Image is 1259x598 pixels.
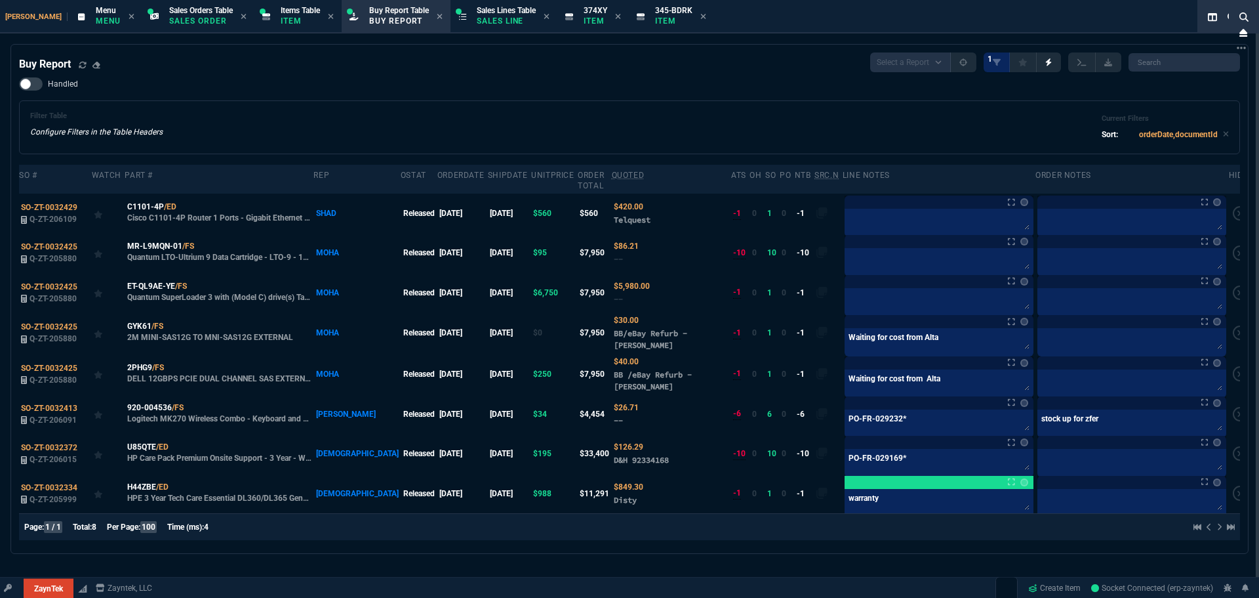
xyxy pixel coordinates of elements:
[795,194,814,233] td: -1
[488,170,528,181] div: shipDate
[752,489,757,498] span: 0
[614,294,623,304] span: --
[488,273,531,312] td: [DATE]
[127,201,164,213] span: C1101-4P
[752,410,757,419] span: 0
[125,273,313,312] td: Quantum SuperLoader 3 with (Model C) drive(s) Tape autoloader - 144 TB / 360 TB - slots:8
[814,171,839,180] abbr: Quote Sourcing Notes
[584,16,607,26] p: Item
[1237,42,1246,54] nx-icon: Open New Tab
[752,449,757,458] span: 0
[488,194,531,233] td: [DATE]
[1129,53,1240,72] input: Search
[182,240,194,252] a: /FS
[107,523,140,532] span: Per Page:
[169,16,233,26] p: Sales Order
[437,170,484,181] div: OrderDate
[614,328,687,350] span: BB/eBay Refurb - Brian
[1203,9,1222,25] nx-icon: Split Panels
[614,215,650,224] span: Telquest
[578,170,608,191] div: Order Total
[752,248,757,257] span: 0
[988,54,992,64] span: 1
[30,215,77,224] span: Q-ZT-206109
[313,233,400,272] td: MOHA
[1102,114,1229,123] h6: Current Filters
[94,284,123,302] div: Add to Watchlist
[795,273,814,312] td: -1
[733,327,741,339] div: -1
[733,368,741,380] div: -1
[752,370,757,379] span: 0
[437,273,488,312] td: [DATE]
[127,362,152,374] span: 2PHG9
[164,201,176,213] a: /ED
[488,395,531,434] td: [DATE]
[73,523,92,532] span: Total:
[125,233,313,272] td: Quantum LTO-Ultrium 9 Data Cartridge - LTO-9 - 18 TB (Native) / 45 TB (Compressed)
[21,443,77,452] span: SO-ZT-0032372
[369,16,429,26] p: Buy Report
[1091,584,1213,593] span: Socket Connected (erp-zayntek)
[156,481,169,493] a: /ED
[94,324,123,342] div: Add to Watchlist
[30,416,77,425] span: Q-ZT-206091
[578,395,611,434] td: $4,454
[1139,130,1218,139] code: orderDate,documentId
[488,473,531,513] td: [DATE]
[782,449,786,458] span: 0
[328,12,334,22] nx-icon: Close Tab
[1234,9,1254,25] nx-icon: Search
[241,12,247,22] nx-icon: Close Tab
[749,170,761,181] div: OH
[765,395,780,434] td: 6
[782,410,786,419] span: 0
[531,233,578,272] td: $95
[169,6,233,15] span: Sales Orders Table
[127,240,182,252] span: MR-L9MQN-01
[21,483,77,492] span: SO-ZT-0032334
[127,292,312,303] p: Quantum SuperLoader 3 with (Model C) drive(s) Tape autoloader - 144 TB / 360 TB - slots:8
[21,322,77,331] span: SO-ZT-0032425
[151,320,163,332] a: /FS
[614,442,643,452] span: Quoted Cost
[578,233,611,272] td: $7,950
[795,395,814,434] td: -6
[48,79,78,89] span: Handled
[544,12,550,22] nx-icon: Close Tab
[167,523,204,532] span: Time (ms):
[401,170,426,181] div: oStat
[614,495,637,505] span: Disty
[531,312,578,353] td: $0
[1035,170,1091,181] div: Order Notes
[125,312,313,353] td: 2M MINI-SAS12G TO MNI-SAS12G EXTERNAL
[795,233,814,272] td: -10
[531,473,578,513] td: $988
[614,403,639,412] span: Quoted Cost
[125,434,313,473] td: HP Care Pack Premium Onsite Support - 3 Year - Warranty
[488,353,531,394] td: [DATE]
[401,194,437,233] td: Released
[127,320,151,332] span: GYK61
[30,112,163,121] h6: Filter Table
[125,353,313,394] td: DELL 12GBPS PCIE DUAL CHANNEL SAS EXTERNAL HP CONTROLLER CARD
[401,353,437,394] td: Released
[21,404,77,413] span: SO-ZT-0032413
[782,209,786,218] span: 0
[477,6,536,15] span: Sales Lines Table
[401,233,437,272] td: Released
[614,282,650,291] span: Quoted Cost
[733,448,746,460] div: -10
[733,207,741,220] div: -1
[94,204,123,223] div: Add to Watchlist
[94,444,123,463] div: Add to Watchlist
[30,455,77,464] span: Q-ZT-206015
[127,493,312,503] p: HPE 3 Year Tech Care Essential DL360/DL365 Gen11 Smart Choice Service 24x7
[281,16,320,26] p: Item
[313,434,400,473] td: [DEMOGRAPHIC_DATA]
[19,170,37,181] div: SO #
[782,370,786,379] span: 0
[795,312,814,353] td: -1
[30,375,77,385] span: Q-ZT-205880
[437,395,488,434] td: [DATE]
